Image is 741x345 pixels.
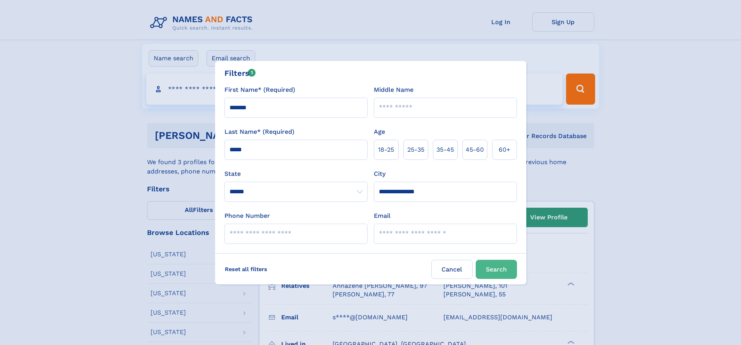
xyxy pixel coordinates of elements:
[224,127,294,137] label: Last Name* (Required)
[224,211,270,221] label: Phone Number
[431,260,473,279] label: Cancel
[374,169,385,179] label: City
[499,145,510,154] span: 60+
[224,67,256,79] div: Filters
[224,169,368,179] label: State
[224,85,295,95] label: First Name* (Required)
[378,145,394,154] span: 18‑25
[220,260,272,278] label: Reset all filters
[436,145,454,154] span: 35‑45
[476,260,517,279] button: Search
[374,85,413,95] label: Middle Name
[374,127,385,137] label: Age
[407,145,424,154] span: 25‑35
[466,145,484,154] span: 45‑60
[374,211,391,221] label: Email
